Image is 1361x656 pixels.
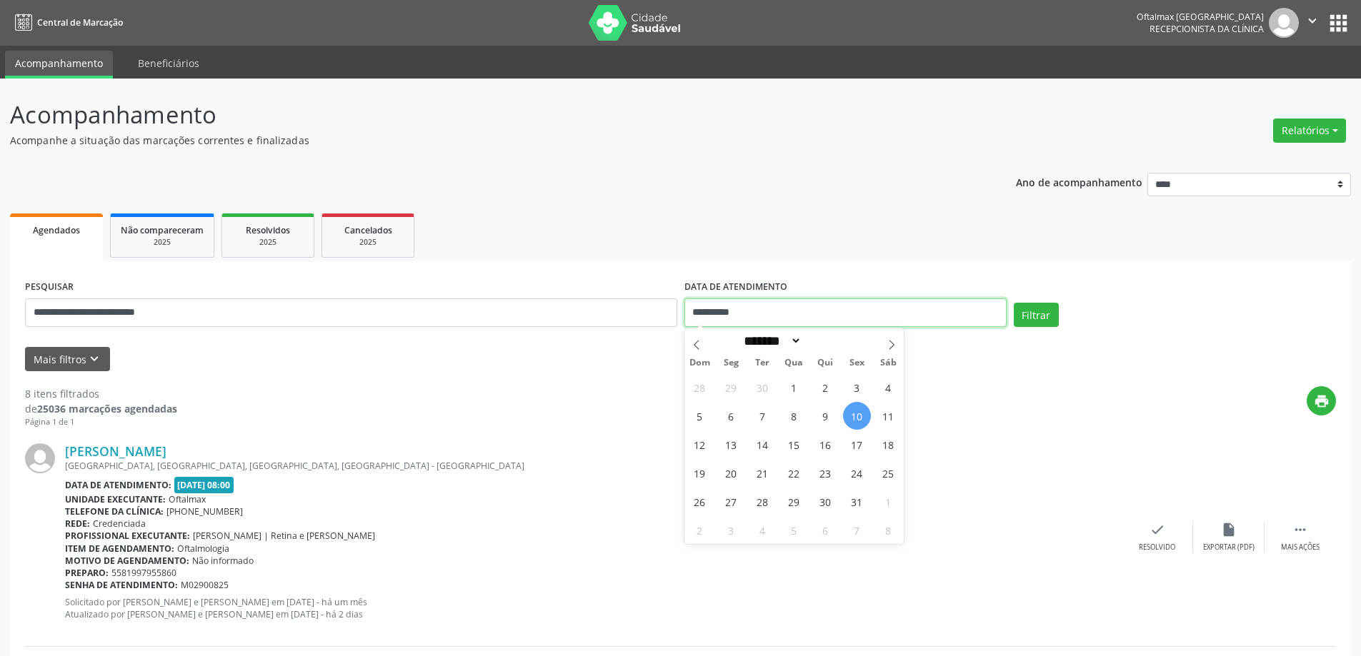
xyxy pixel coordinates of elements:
img: img [1269,8,1299,38]
span: Não informado [192,555,254,567]
span: Outubro 27, 2025 [717,488,745,515]
span: Outubro 29, 2025 [780,488,808,515]
span: Outubro 18, 2025 [874,430,902,458]
span: Outubro 15, 2025 [780,430,808,458]
span: Ter [747,358,778,368]
span: 5581997955860 [111,567,176,579]
b: Data de atendimento: [65,479,171,491]
a: Central de Marcação [10,11,123,34]
span: Recepcionista da clínica [1150,23,1264,35]
span: Outubro 12, 2025 [686,430,714,458]
span: Sáb [872,358,904,368]
span: Resolvidos [246,224,290,236]
label: DATA DE ATENDIMENTO [684,276,787,298]
span: Novembro 4, 2025 [749,516,777,544]
div: 2025 [121,237,204,248]
span: Novembro 1, 2025 [874,488,902,515]
span: Outubro 7, 2025 [749,402,777,430]
i: keyboard_arrow_down [86,351,102,367]
div: [GEOGRAPHIC_DATA], [GEOGRAPHIC_DATA], [GEOGRAPHIC_DATA], [GEOGRAPHIC_DATA] - [GEOGRAPHIC_DATA] [65,460,1122,472]
p: Solicitado por [PERSON_NAME] e [PERSON_NAME] em [DATE] - há um mês Atualizado por [PERSON_NAME] e... [65,596,1122,620]
button: apps [1326,11,1351,36]
p: Acompanhe a situação das marcações correntes e finalizadas [10,133,949,148]
div: 8 itens filtrados [25,386,177,401]
span: Outubro 6, 2025 [717,402,745,430]
b: Preparo: [65,567,109,579]
button:  [1299,8,1326,38]
span: Outubro 9, 2025 [812,402,839,430]
b: Unidade executante: [65,493,166,505]
a: Acompanhamento [5,51,113,79]
span: Outubro 1, 2025 [780,373,808,401]
div: Oftalmax [GEOGRAPHIC_DATA] [1137,11,1264,23]
span: Dom [684,358,716,368]
span: Seg [715,358,747,368]
i:  [1305,13,1320,29]
button: Relatórios [1273,118,1346,143]
span: Central de Marcação [37,16,123,29]
span: Oftalmax [169,493,206,505]
span: Outubro 11, 2025 [874,402,902,430]
span: Novembro 6, 2025 [812,516,839,544]
span: Outubro 17, 2025 [843,430,871,458]
p: Acompanhamento [10,97,949,133]
span: Outubro 16, 2025 [812,430,839,458]
span: Outubro 10, 2025 [843,402,871,430]
span: [PHONE_NUMBER] [166,505,243,518]
span: M02900825 [181,579,229,591]
span: Outubro 23, 2025 [812,459,839,487]
button: Mais filtroskeyboard_arrow_down [25,347,110,372]
span: Setembro 30, 2025 [749,373,777,401]
select: Month [739,333,802,348]
img: img [25,443,55,473]
button: print [1307,386,1336,415]
div: 2025 [332,237,404,248]
span: Outubro 13, 2025 [717,430,745,458]
span: Qui [809,358,841,368]
b: Profissional executante: [65,530,190,542]
i: print [1314,393,1330,409]
span: Sex [841,358,872,368]
b: Item de agendamento: [65,543,174,555]
a: [PERSON_NAME] [65,443,166,459]
span: Outubro 8, 2025 [780,402,808,430]
span: Outubro 20, 2025 [717,459,745,487]
span: Novembro 3, 2025 [717,516,745,544]
span: Outubro 19, 2025 [686,459,714,487]
span: [DATE] 08:00 [174,477,234,493]
div: Resolvido [1139,543,1175,552]
span: Outubro 28, 2025 [749,488,777,515]
span: Setembro 28, 2025 [686,373,714,401]
span: Cancelados [344,224,392,236]
div: Página 1 de 1 [25,416,177,428]
span: Outubro 5, 2025 [686,402,714,430]
p: Ano de acompanhamento [1016,173,1142,191]
span: [PERSON_NAME] | Retina e [PERSON_NAME] [193,530,375,542]
span: Oftalmologia [177,543,229,555]
strong: 25036 marcações agendadas [37,402,177,415]
label: PESQUISAR [25,276,74,298]
span: Não compareceram [121,224,204,236]
span: Novembro 5, 2025 [780,516,808,544]
span: Outubro 4, 2025 [874,373,902,401]
span: Credenciada [93,518,146,530]
span: Outubro 24, 2025 [843,459,871,487]
div: Exportar (PDF) [1203,543,1255,552]
span: Novembro 7, 2025 [843,516,871,544]
button: Filtrar [1014,303,1059,327]
span: Outubro 25, 2025 [874,459,902,487]
i: insert_drive_file [1221,522,1237,538]
span: Outubro 2, 2025 [812,373,839,401]
input: Year [802,333,849,348]
span: Outubro 14, 2025 [749,430,777,458]
b: Senha de atendimento: [65,579,178,591]
a: Beneficiários [128,51,209,76]
b: Rede: [65,518,90,530]
b: Motivo de agendamento: [65,555,189,567]
i: check [1150,522,1165,538]
span: Qua [778,358,809,368]
b: Telefone da clínica: [65,505,164,518]
span: Outubro 3, 2025 [843,373,871,401]
div: Mais ações [1281,543,1320,552]
div: de [25,401,177,416]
